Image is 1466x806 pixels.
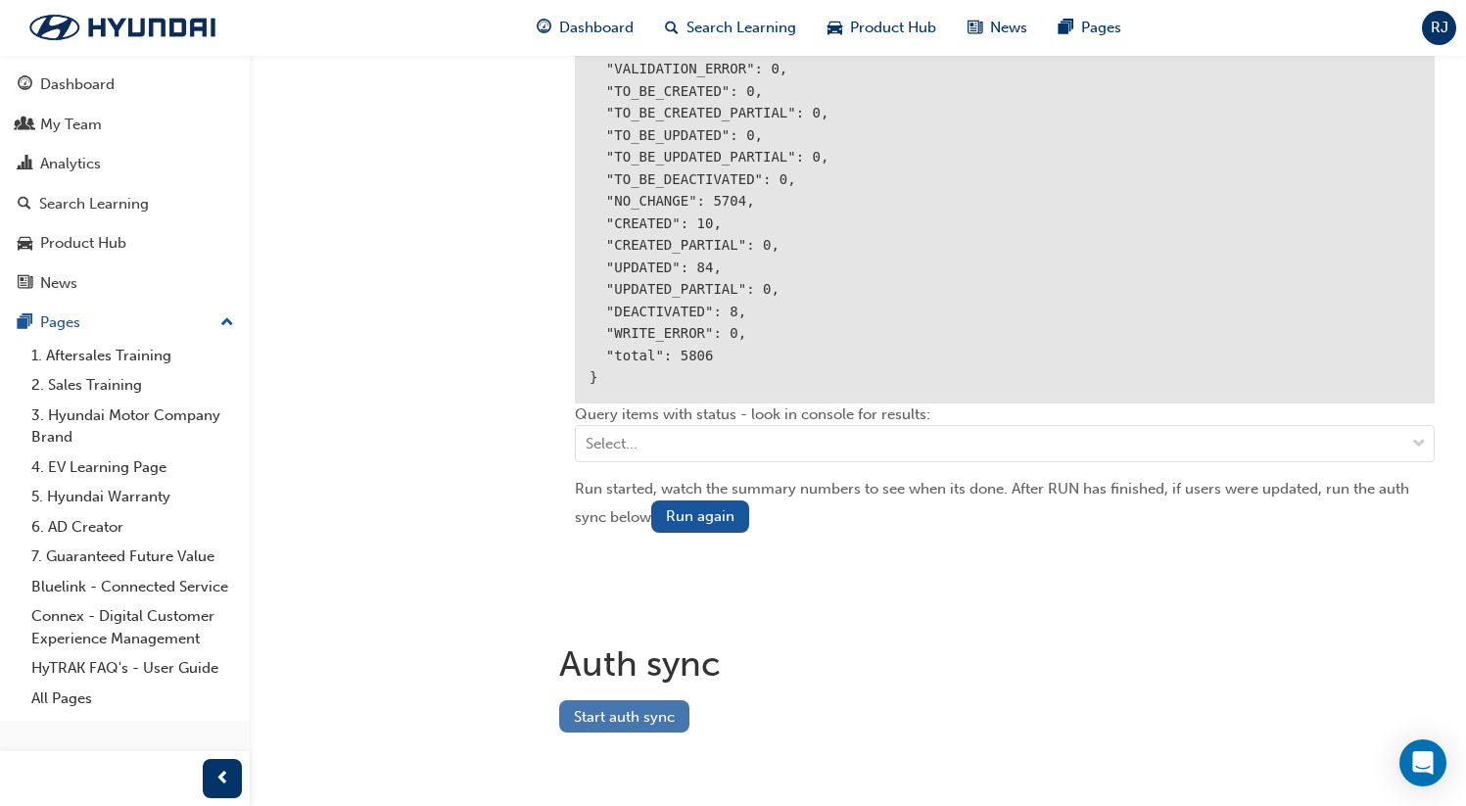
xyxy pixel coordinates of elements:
[828,16,842,40] span: car-icon
[1059,16,1073,40] span: pages-icon
[18,235,32,253] span: car-icon
[24,601,242,653] a: Connex - Digital Customer Experience Management
[18,196,31,213] span: search-icon
[24,370,242,401] a: 2. Sales Training
[24,401,242,452] a: 3. Hyundai Motor Company Brand
[575,403,1435,479] div: Query items with status - look in console for results:
[18,117,32,134] span: people-icon
[24,572,242,602] a: Bluelink - Connected Service
[559,17,634,39] span: Dashboard
[1422,11,1456,45] button: RJ
[586,433,638,455] div: Select...
[665,16,679,40] span: search-icon
[1081,17,1121,39] span: Pages
[1431,17,1448,39] span: RJ
[8,265,242,302] a: News
[40,114,102,136] div: My Team
[40,232,126,255] div: Product Hub
[220,310,234,336] span: up-icon
[24,341,242,371] a: 1. Aftersales Training
[24,542,242,572] a: 7. Guaranteed Future Value
[1399,739,1446,786] div: Open Intercom Messenger
[8,186,242,222] a: Search Learning
[559,700,689,733] button: Start auth sync
[990,17,1027,39] span: News
[40,311,80,334] div: Pages
[39,193,149,215] div: Search Learning
[18,275,32,293] span: news-icon
[24,452,242,483] a: 4. EV Learning Page
[521,8,649,48] a: guage-iconDashboard
[8,305,242,341] button: Pages
[10,7,235,48] img: Trak
[24,653,242,684] a: HyTRAK FAQ's - User Guide
[537,16,551,40] span: guage-icon
[215,767,230,791] span: prev-icon
[18,314,32,332] span: pages-icon
[24,512,242,543] a: 6. AD Creator
[24,482,242,512] a: 5. Hyundai Warranty
[686,17,796,39] span: Search Learning
[812,8,952,48] a: car-iconProduct Hub
[18,156,32,173] span: chart-icon
[24,684,242,714] a: All Pages
[559,642,1450,686] h1: Auth sync
[18,76,32,94] span: guage-icon
[8,107,242,143] a: My Team
[1412,432,1426,457] span: down-icon
[575,478,1435,533] div: Run started, watch the summary numbers to see when its done. After RUN has finished, if users wer...
[40,272,77,295] div: News
[8,225,242,261] a: Product Hub
[651,500,749,533] button: Run again
[952,8,1043,48] a: news-iconNews
[8,146,242,182] a: Analytics
[968,16,982,40] span: news-icon
[40,73,115,96] div: Dashboard
[1043,8,1137,48] a: pages-iconPages
[649,8,812,48] a: search-iconSearch Learning
[8,63,242,305] button: DashboardMy TeamAnalyticsSearch LearningProduct HubNews
[8,67,242,103] a: Dashboard
[40,153,101,175] div: Analytics
[850,17,936,39] span: Product Hub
